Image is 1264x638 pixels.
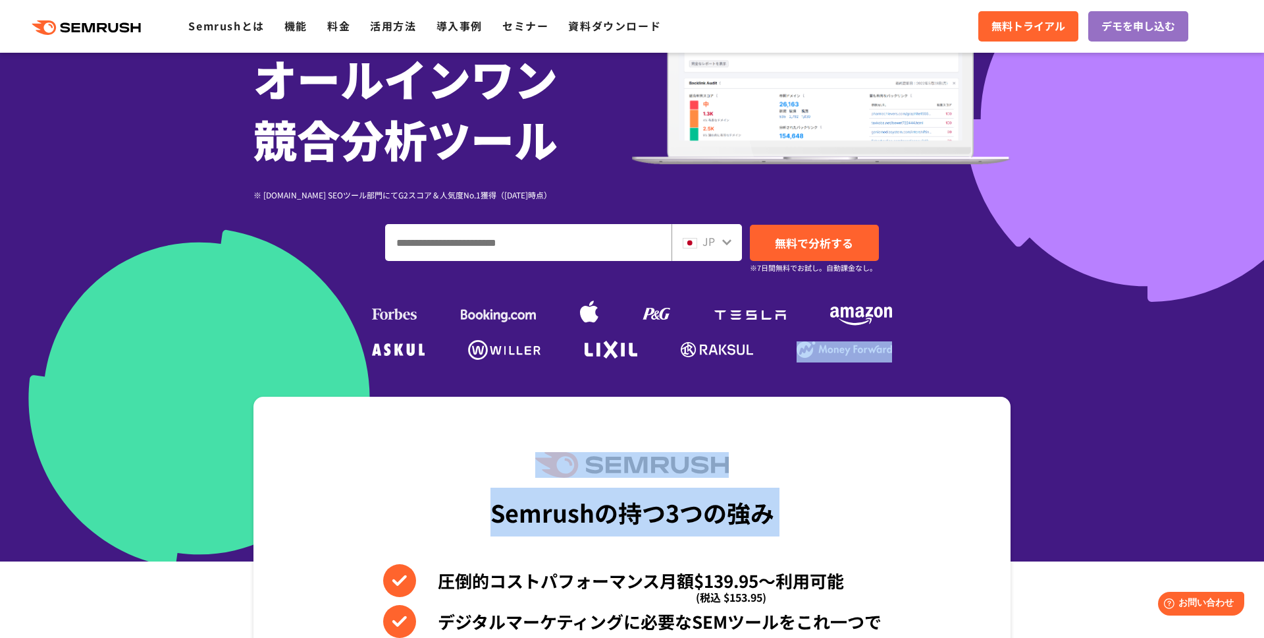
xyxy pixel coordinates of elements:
[188,18,264,34] a: Semrushとは
[750,262,877,274] small: ※7日間無料でお試し。自動課金なし。
[490,488,774,536] div: Semrushの持つ3つの強み
[383,605,882,638] li: デジタルマーケティングに必要なSEMツールをこれ一つで
[383,564,882,597] li: 圧倒的コストパフォーマンス月額$139.95〜利用可能
[750,225,879,261] a: 無料で分析する
[535,452,729,478] img: Semrush
[386,225,671,260] input: ドメイン、キーワードまたはURLを入力してください
[702,233,715,249] span: JP
[436,18,483,34] a: 導入事例
[696,581,766,614] span: (税込 $153.95)
[327,18,350,34] a: 料金
[978,11,1078,42] a: 無料トライアル
[991,18,1065,35] span: 無料トライアル
[502,18,548,34] a: セミナー
[775,235,853,251] span: 無料で分析する
[284,18,307,34] a: 機能
[370,18,416,34] a: 活用方法
[568,18,661,34] a: 資料ダウンロード
[253,188,632,201] div: ※ [DOMAIN_NAME] SEOツール部門にてG2スコア＆人気度No.1獲得（[DATE]時点）
[1147,587,1250,623] iframe: Help widget launcher
[1088,11,1188,42] a: デモを申し込む
[1101,18,1175,35] span: デモを申し込む
[253,47,632,169] h1: オールインワン 競合分析ツール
